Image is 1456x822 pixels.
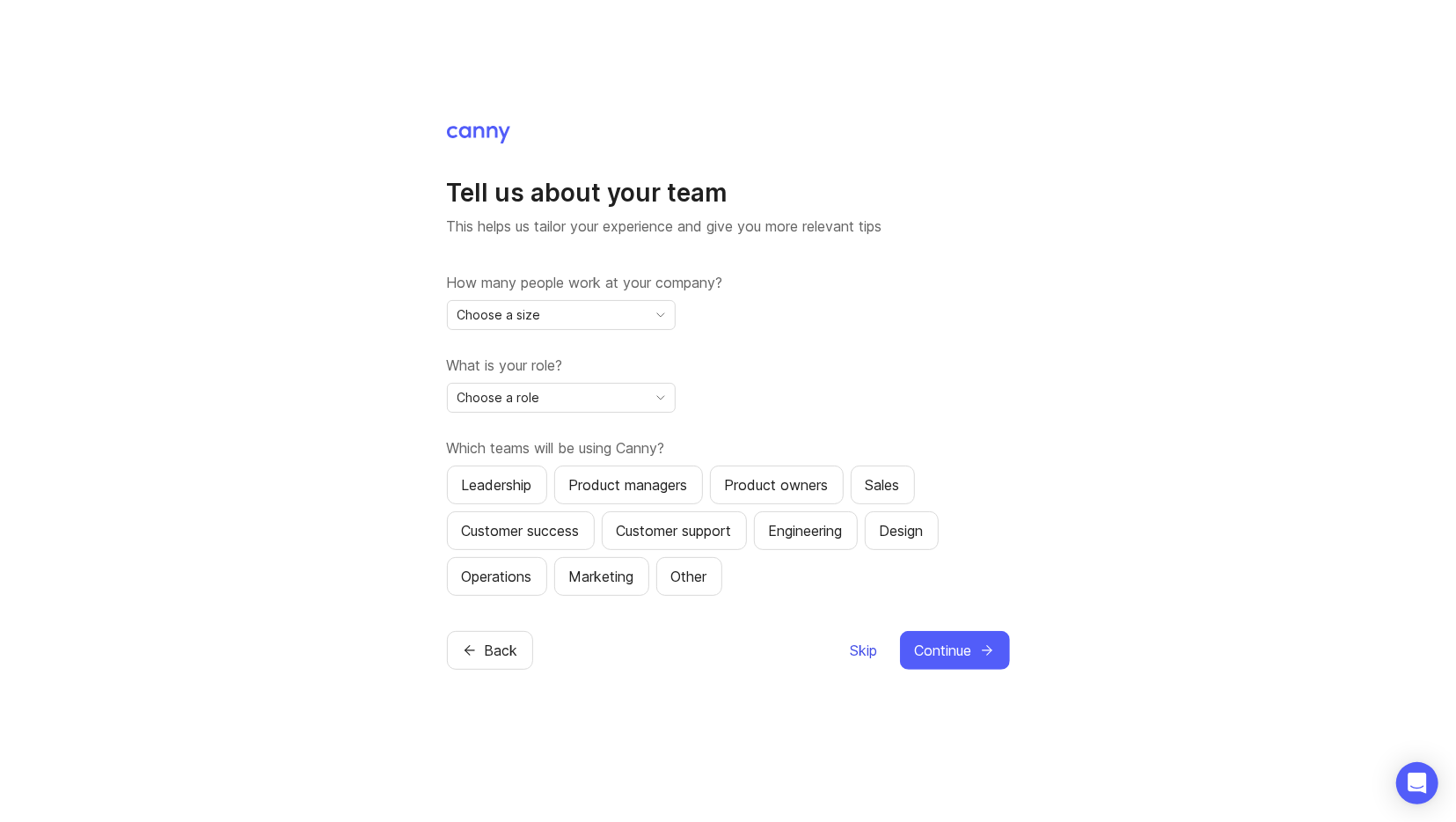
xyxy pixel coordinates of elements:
[725,474,829,495] div: Product owners
[457,305,541,325] span: Choose a size
[710,466,844,504] button: Product owners
[865,511,939,550] button: Design
[602,511,747,550] button: Customer support
[769,520,843,541] div: Engineering
[447,437,1010,459] label: Which teams will be using Canny?
[569,474,688,495] div: Product managers
[554,466,703,504] button: Product managers
[647,391,675,405] svg: toggle icon
[617,520,732,541] div: Customer support
[447,126,510,143] img: Canny Home
[447,177,1010,209] h1: Tell us about your team
[880,520,924,541] div: Design
[647,308,675,322] svg: toggle icon
[447,355,1010,376] label: What is your role?
[447,466,547,504] button: Leadership
[462,474,532,495] div: Leadership
[656,557,722,596] button: Other
[851,640,878,661] span: Skip
[851,466,915,504] button: Sales
[462,566,532,587] div: Operations
[447,511,595,550] button: Customer success
[915,640,972,661] span: Continue
[447,272,1010,293] label: How many people work at your company?
[866,474,900,495] div: Sales
[569,566,634,587] div: Marketing
[1396,762,1438,804] div: Open Intercom Messenger
[457,388,540,407] span: Choose a role
[447,557,547,596] button: Operations
[554,557,649,596] button: Marketing
[462,520,580,541] div: Customer success
[671,566,707,587] div: Other
[485,640,518,661] span: Back
[447,300,676,330] div: toggle menu
[447,216,1010,237] p: This helps us tailor your experience and give you more relevant tips
[447,383,676,413] div: toggle menu
[850,631,879,670] button: Skip
[900,631,1010,670] button: Continue
[447,631,533,670] button: Back
[754,511,858,550] button: Engineering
